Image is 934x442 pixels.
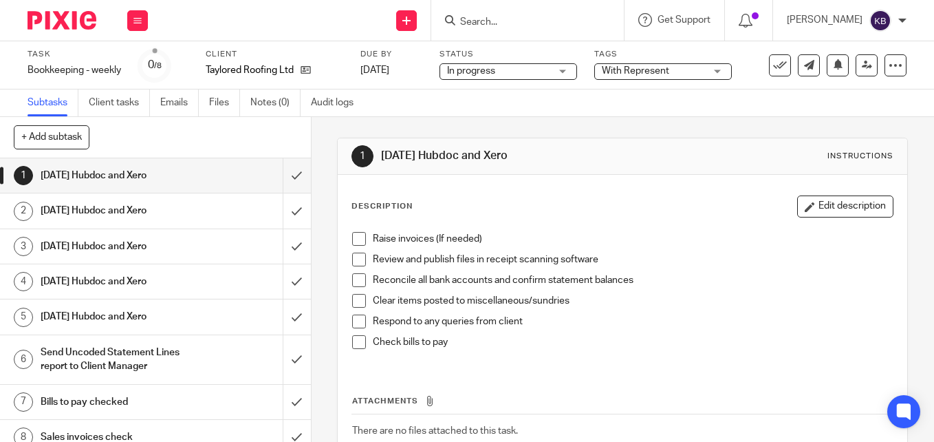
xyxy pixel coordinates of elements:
span: In progress [447,66,495,76]
div: 2 [14,202,33,221]
h1: Bills to pay checked [41,392,193,412]
h1: [DATE] Hubdoc and Xero [41,236,193,257]
span: Attachments [352,397,418,405]
button: Edit description [797,196,893,218]
p: [PERSON_NAME] [787,13,862,27]
span: There are no files attached to this task. [352,426,518,436]
small: /8 [154,62,162,70]
div: 3 [14,237,33,256]
p: Taylored Roofing Ltd [206,63,294,77]
a: Subtasks [28,90,78,116]
button: + Add subtask [14,125,89,149]
div: 7 [14,392,33,412]
p: Reconcile all bank accounts and confirm statement balances [373,273,893,287]
label: Tags [594,49,732,60]
span: [DATE] [360,65,389,75]
div: Bookkeeping - weekly [28,63,121,77]
p: Clear items posted to miscellaneous/sundries [373,294,893,308]
p: Raise invoices (If needed) [373,232,893,246]
p: Check bills to pay [373,335,893,349]
h1: [DATE] Hubdoc and Xero [41,306,193,327]
div: 1 [14,166,33,185]
h1: [DATE] Hubdoc and Xero [41,200,193,221]
label: Status [439,49,577,60]
div: 1 [351,145,373,167]
p: Review and publish files in receipt scanning software [373,253,893,266]
a: Client tasks [89,90,150,116]
div: 4 [14,272,33,291]
p: Description [351,201,413,212]
div: 6 [14,350,33,369]
a: Emails [160,90,199,116]
img: Pixie [28,11,96,30]
label: Task [28,49,121,60]
img: svg%3E [869,10,891,32]
span: Get Support [658,15,710,25]
label: Client [206,49,343,60]
a: Notes (0) [250,90,301,116]
h1: [DATE] Hubdoc and Xero [41,271,193,292]
label: Due by [360,49,422,60]
span: With Represent [602,66,669,76]
a: Audit logs [311,90,364,116]
div: 0 [148,57,162,73]
div: 5 [14,308,33,327]
h1: Send Uncoded Statement Lines report to Client Manager [41,342,193,377]
input: Search [459,17,583,29]
div: Instructions [827,151,893,162]
a: Files [209,90,240,116]
p: Respond to any queries from client [373,315,893,328]
h1: [DATE] Hubdoc and Xero [381,149,652,163]
h1: [DATE] Hubdoc and Xero [41,165,193,186]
